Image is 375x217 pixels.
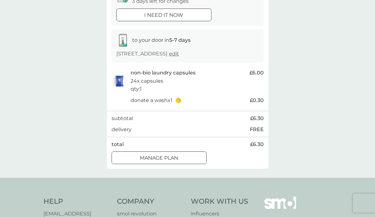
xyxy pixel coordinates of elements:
p: qty : 1 [131,85,142,93]
h4: Work With Us [191,197,248,207]
p: Manage plan [140,154,178,162]
p: i need it now [144,11,183,19]
strong: 5-7 days [169,37,191,43]
h4: Help [43,197,111,207]
p: 24x capsules [131,77,163,85]
span: to your door in [132,37,191,43]
span: £6.30 [250,140,264,149]
p: total [112,140,124,149]
p: subtotal [112,114,133,123]
span: £0.30 [250,96,264,105]
p: non-bio laundry capsules [131,69,196,77]
p: delivery [112,125,132,134]
button: i need it now [116,9,211,21]
p: [STREET_ADDRESS] [116,50,179,58]
p: FREE [250,125,264,134]
h4: Company [117,197,184,207]
span: £6.00 [249,69,264,77]
a: edit [169,51,179,57]
button: Manage plan [112,151,207,164]
p: donate a wash x 1 [131,96,172,105]
span: £6.30 [250,114,264,123]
